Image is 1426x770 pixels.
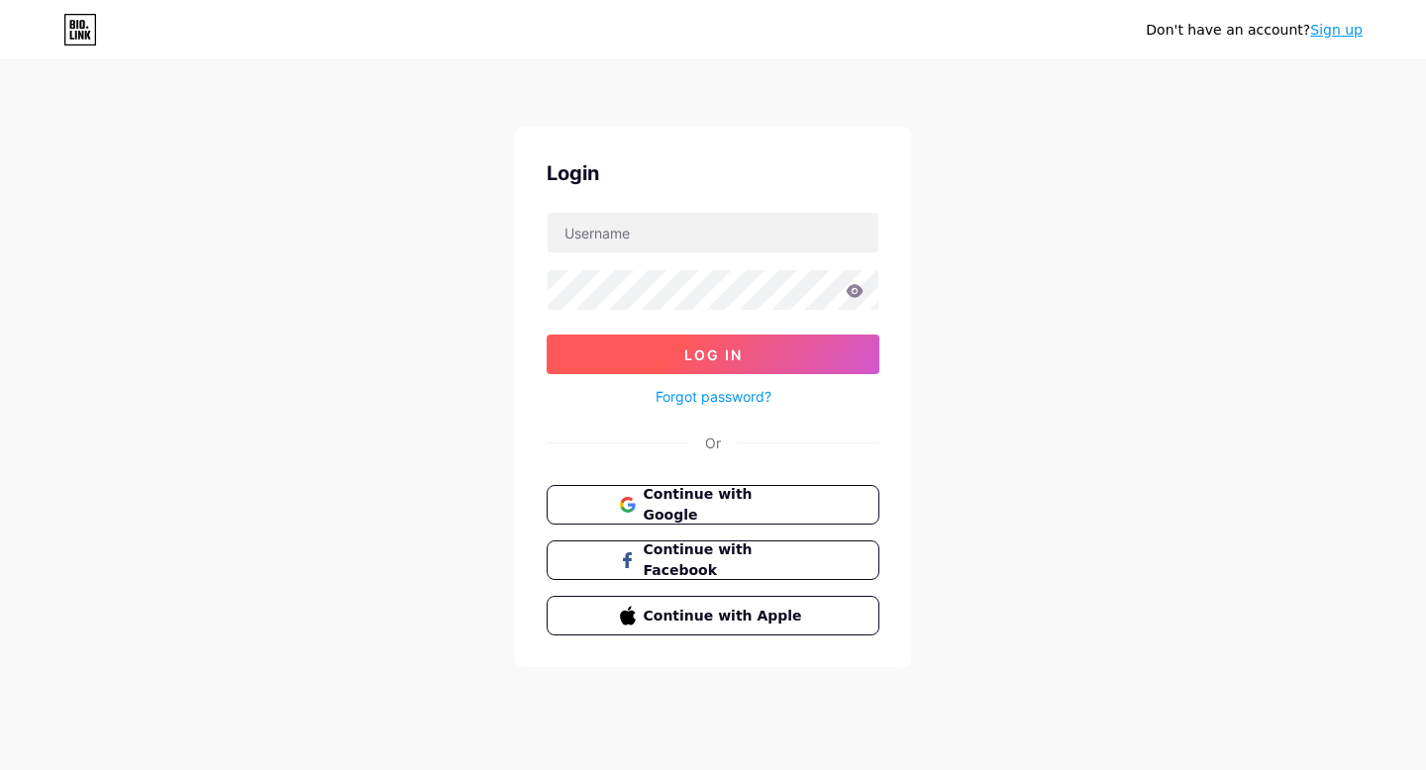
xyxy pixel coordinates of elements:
[684,346,743,363] span: Log In
[644,606,807,626] span: Continue with Apple
[1146,20,1363,41] div: Don't have an account?
[644,484,807,526] span: Continue with Google
[644,539,807,581] span: Continue with Facebook
[705,433,721,453] div: Or
[547,485,879,525] button: Continue with Google
[547,540,879,580] button: Continue with Facebook
[547,335,879,374] button: Log In
[656,386,771,407] a: Forgot password?
[548,213,878,252] input: Username
[547,596,879,635] button: Continue with Apple
[547,158,879,188] div: Login
[1310,22,1363,38] a: Sign up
